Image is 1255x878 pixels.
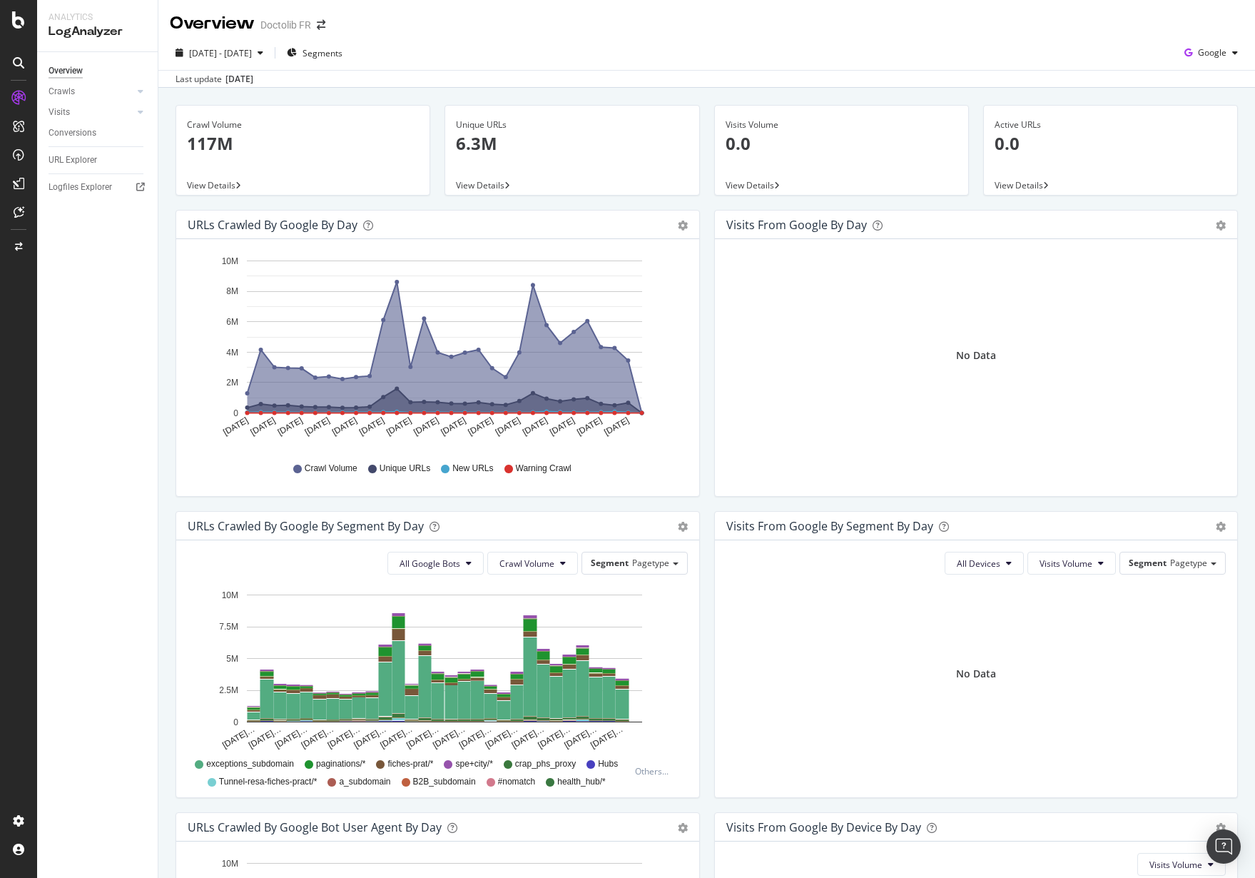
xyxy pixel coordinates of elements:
text: 2.5M [219,685,238,695]
p: 0.0 [726,131,957,156]
a: Conversions [49,126,148,141]
text: 0 [233,717,238,727]
button: Visits Volume [1027,552,1116,575]
div: [DATE] [225,73,253,86]
span: Tunnel-resa-fiches-pract/* [219,776,317,788]
text: [DATE] [548,415,576,438]
div: Conversions [49,126,96,141]
div: Active URLs [995,118,1226,131]
span: View Details [187,179,235,191]
div: Visits from Google By Segment By Day [726,519,933,533]
span: View Details [456,179,504,191]
span: paginations/* [316,758,365,770]
div: Visits Volume [726,118,957,131]
div: Crawls [49,84,75,99]
div: Visits from Google by day [726,218,867,232]
button: Visits Volume [1137,853,1226,876]
span: Segment [591,557,629,569]
div: Others... [635,765,675,777]
div: arrow-right-arrow-left [317,20,325,30]
text: [DATE] [439,415,467,438]
button: Segments [281,41,348,64]
div: URLs Crawled by Google by day [188,218,357,232]
div: Analytics [49,11,146,24]
span: Visits Volume [1040,557,1092,570]
span: #nomatch [498,776,536,788]
a: URL Explorer [49,153,148,168]
text: 6M [226,317,238,327]
text: 4M [226,348,238,358]
text: 10M [222,590,238,600]
button: Google [1179,41,1244,64]
div: Logfiles Explorer [49,180,112,195]
text: [DATE] [385,415,413,438]
text: [DATE] [521,415,549,438]
text: [DATE] [330,415,359,438]
div: Crawl Volume [187,118,419,131]
text: [DATE] [303,415,332,438]
span: exceptions_subdomain [206,758,294,770]
text: [DATE] [276,415,305,438]
div: Open Intercom Messenger [1206,829,1241,864]
text: [DATE] [412,415,440,438]
span: fiches-prat/* [387,758,433,770]
text: [DATE] [494,415,522,438]
span: Crawl Volume [305,463,357,475]
div: Visits From Google By Device By Day [726,820,921,834]
span: Segments [303,47,342,59]
span: Warning Crawl [516,463,571,475]
div: gear [1216,221,1226,231]
div: Doctolib FR [260,18,311,32]
a: Crawls [49,84,133,99]
text: [DATE] [575,415,604,438]
text: 10M [222,859,238,869]
div: Visits [49,105,70,120]
text: [DATE] [357,415,386,438]
span: All Devices [957,557,1000,570]
a: Overview [49,64,148,79]
text: 7.5M [219,622,238,632]
span: View Details [995,179,1043,191]
span: crap_phs_proxy [515,758,576,770]
span: Visits Volume [1149,859,1202,871]
span: Crawl Volume [499,557,554,570]
text: [DATE] [249,415,278,438]
svg: A chart. [188,586,682,752]
div: Overview [49,64,83,79]
div: gear [678,522,688,532]
text: [DATE] [467,415,495,438]
div: No Data [956,667,996,681]
span: Pagetype [1170,557,1207,569]
div: LogAnalyzer [49,24,146,40]
span: Unique URLs [380,463,430,475]
span: View Details [726,179,774,191]
span: B2B_subdomain [413,776,476,788]
a: Logfiles Explorer [49,180,148,195]
span: Hubs [598,758,618,770]
span: Pagetype [632,557,669,569]
a: Visits [49,105,133,120]
svg: A chart. [188,251,682,449]
span: All Google Bots [400,557,460,570]
div: URLs Crawled by Google bot User Agent By Day [188,820,442,834]
div: Overview [170,11,255,36]
div: gear [678,823,688,833]
p: 0.0 [995,131,1226,156]
text: [DATE] [221,415,250,438]
button: All Google Bots [387,552,484,575]
div: gear [1216,522,1226,532]
span: spe+city/* [455,758,492,770]
text: 10M [222,256,238,266]
div: Last update [176,73,253,86]
text: [DATE] [602,415,631,438]
span: Google [1198,46,1226,59]
button: All Devices [945,552,1024,575]
p: 117M [187,131,419,156]
span: Segment [1129,557,1167,569]
span: New URLs [452,463,493,475]
text: 5M [226,654,238,664]
div: Unique URLs [456,118,688,131]
div: URLs Crawled by Google By Segment By Day [188,519,424,533]
text: 8M [226,287,238,297]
